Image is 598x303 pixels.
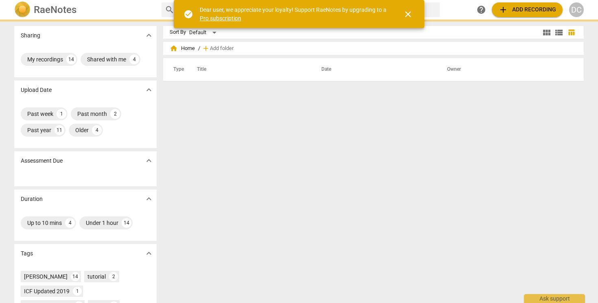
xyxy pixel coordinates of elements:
[110,109,120,119] div: 2
[170,44,178,52] span: home
[144,85,154,95] span: expand_more
[200,6,388,22] div: Dear user, we appreciate your loyalty! Support RaeNotes by upgrading to a
[554,28,564,37] span: view_list
[498,5,556,15] span: Add recording
[14,2,155,18] a: LogoRaeNotes
[143,193,155,205] button: Show more
[27,126,51,134] div: Past year
[109,272,118,281] div: 2
[21,86,52,94] p: Upload Date
[165,5,175,15] span: search
[202,44,210,52] span: add
[143,29,155,41] button: Show more
[541,26,553,39] button: Tile view
[143,155,155,167] button: Show more
[77,110,107,118] div: Past month
[34,4,76,15] h2: RaeNotes
[143,84,155,96] button: Show more
[65,218,75,228] div: 4
[129,54,139,64] div: 4
[21,195,43,203] p: Duration
[437,58,575,81] th: Owner
[122,218,131,228] div: 14
[170,29,186,35] div: Sort By
[21,157,63,165] p: Assessment Due
[167,58,187,81] th: Type
[398,4,418,24] button: Close
[187,58,312,81] th: Title
[143,247,155,259] button: Show more
[144,156,154,166] span: expand_more
[21,249,33,258] p: Tags
[474,2,489,17] a: Help
[92,125,102,135] div: 4
[183,9,193,19] span: check_circle
[144,194,154,204] span: expand_more
[27,110,53,118] div: Past week
[542,28,552,37] span: view_module
[524,294,585,303] div: Ask support
[57,109,66,119] div: 1
[553,26,565,39] button: List view
[75,126,89,134] div: Older
[66,54,76,64] div: 14
[476,5,486,15] span: help
[492,2,563,17] button: Upload
[210,46,234,52] span: Add folder
[569,2,584,17] button: DC
[312,58,437,81] th: Date
[198,46,200,52] span: /
[87,272,106,281] div: tutorial
[24,287,70,295] div: ICF Updated 2019
[498,5,508,15] span: add
[170,44,195,52] span: Home
[565,26,577,39] button: Table view
[71,272,80,281] div: 14
[21,31,40,40] p: Sharing
[200,15,241,22] a: Pro subscription
[27,55,63,63] div: My recordings
[189,26,219,39] div: Default
[567,28,575,36] span: table_chart
[55,125,64,135] div: 11
[144,249,154,258] span: expand_more
[144,31,154,40] span: expand_more
[14,2,31,18] img: Logo
[24,272,68,281] div: [PERSON_NAME]
[73,287,82,296] div: 1
[86,219,118,227] div: Under 1 hour
[27,219,62,227] div: Up to 10 mins
[403,9,413,19] span: close
[87,55,126,63] div: Shared with me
